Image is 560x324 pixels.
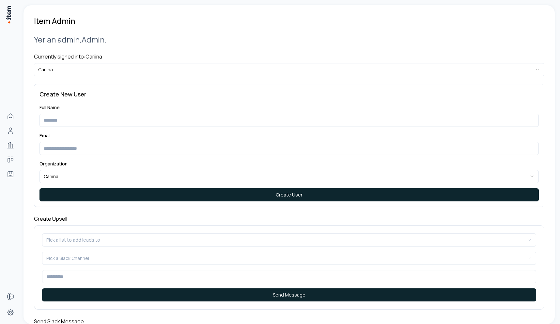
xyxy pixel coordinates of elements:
h4: Currently signed into: Cariina [34,53,544,60]
label: Organization [39,161,68,167]
button: Create User [39,188,539,201]
a: People [4,124,17,137]
h2: Yer an admin, Admin . [34,34,544,45]
h3: Create New User [39,90,539,99]
a: Companies [4,139,17,152]
button: Send Message [42,288,536,301]
a: Agents [4,167,17,180]
a: Settings [4,306,17,319]
img: Item Brain Logo [5,5,12,24]
a: Forms [4,290,17,303]
label: Email [39,132,51,139]
h1: Item Admin [34,16,75,26]
h4: Create Upsell [34,215,544,223]
label: Full Name [39,104,60,111]
a: Deals [4,153,17,166]
a: Home [4,110,17,123]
